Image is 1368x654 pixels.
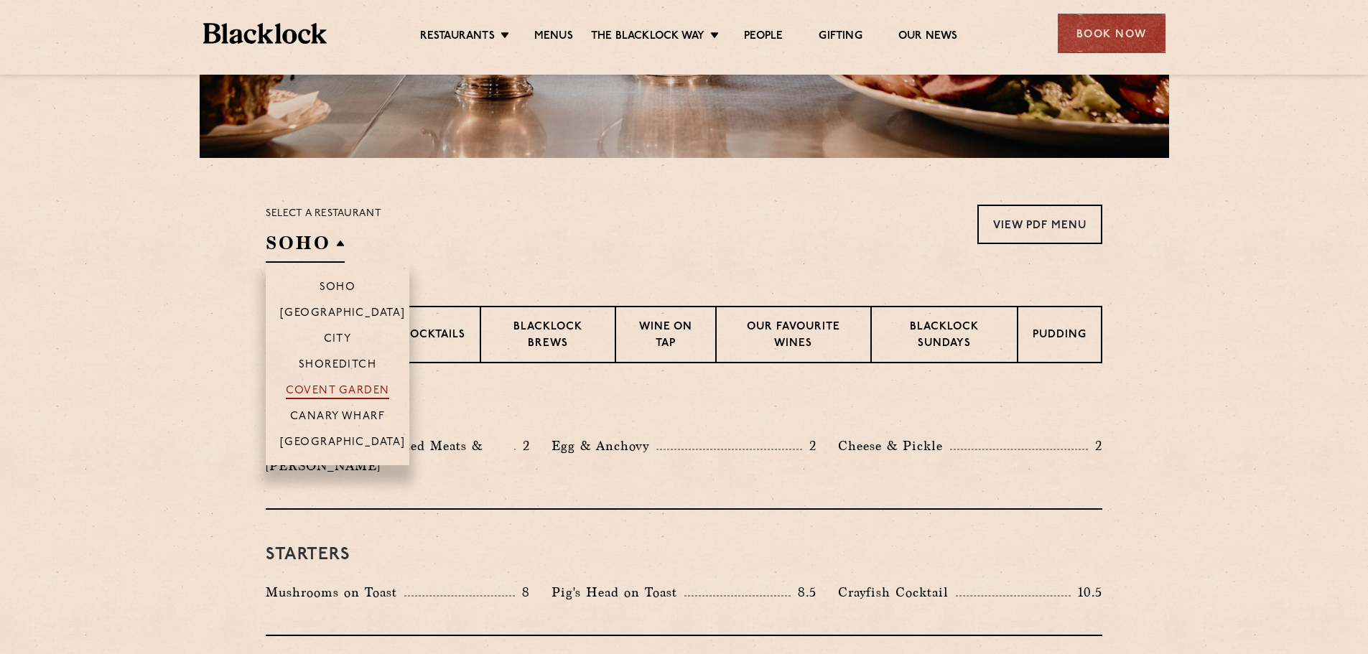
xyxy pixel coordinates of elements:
p: Our favourite wines [731,319,855,353]
p: City [324,333,352,347]
p: [GEOGRAPHIC_DATA] [280,436,406,451]
p: Cheese & Pickle [838,436,950,456]
p: Crayfish Cocktail [838,582,956,602]
h2: SOHO [266,230,345,263]
p: Covent Garden [286,385,390,399]
p: Egg & Anchovy [552,436,656,456]
p: Mushrooms on Toast [266,582,404,602]
p: Wine on Tap [631,319,701,353]
p: [GEOGRAPHIC_DATA] [280,307,406,322]
img: BL_Textured_Logo-footer-cropped.svg [203,23,327,44]
p: Pig's Head on Toast [552,582,684,602]
h3: Starters [266,546,1102,564]
a: Our News [898,29,958,45]
p: Blacklock Sundays [886,319,1002,353]
p: 10.5 [1071,583,1102,602]
div: Book Now [1058,14,1165,53]
p: 2 [516,436,530,455]
a: View PDF Menu [977,205,1102,244]
p: Select a restaurant [266,205,381,223]
a: Restaurants [420,29,495,45]
p: Blacklock Brews [495,319,600,353]
p: Soho [320,281,356,296]
a: The Blacklock Way [591,29,704,45]
a: People [744,29,783,45]
p: Pudding [1033,327,1087,345]
p: 8.5 [791,583,816,602]
p: 2 [1088,436,1102,455]
a: Menus [534,29,573,45]
h3: Pre Chop Bites [266,399,1102,418]
a: Gifting [819,29,862,45]
p: 8 [515,583,530,602]
p: 2 [802,436,816,455]
p: Cocktails [401,327,465,345]
p: Canary Wharf [290,411,385,425]
p: Shoreditch [299,359,377,373]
